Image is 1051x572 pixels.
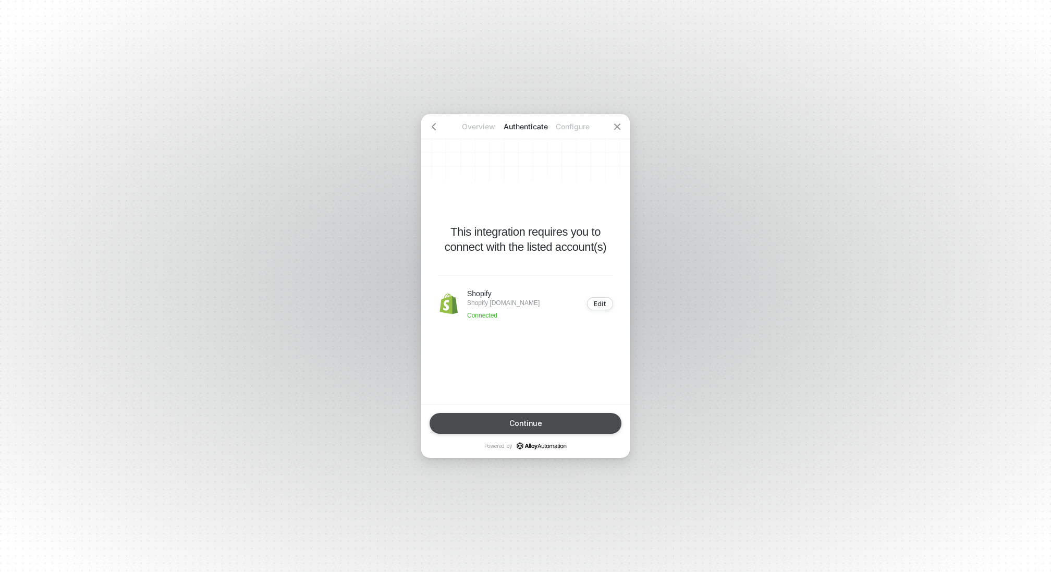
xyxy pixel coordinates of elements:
[517,442,567,449] a: icon-success
[613,123,621,131] span: icon-close
[467,288,540,299] p: Shopify
[438,224,613,254] p: This integration requires you to connect with the listed account(s)
[455,121,502,132] p: Overview
[594,300,606,308] div: Edit
[430,123,438,131] span: icon-arrow-left
[502,121,549,132] p: Authenticate
[484,442,567,449] p: Powered by
[587,297,613,310] button: Edit
[430,413,621,434] button: Continue
[509,419,542,428] div: Continue
[549,121,596,132] p: Configure
[438,294,459,314] img: icon
[467,311,540,320] p: Connected
[467,299,540,307] p: Shopify [DOMAIN_NAME]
